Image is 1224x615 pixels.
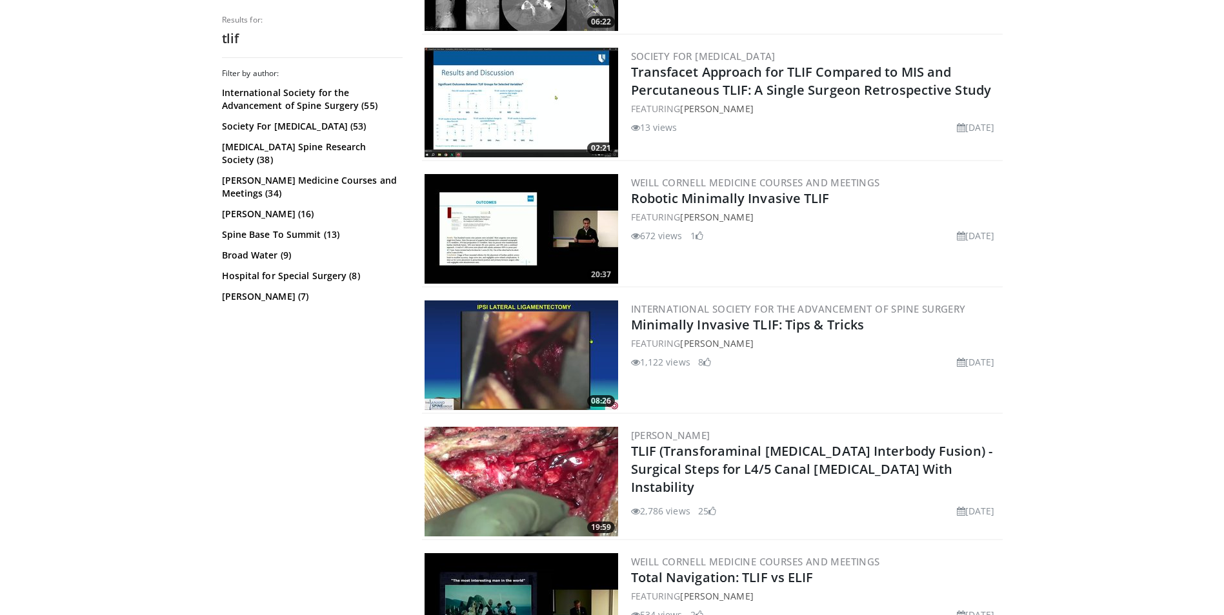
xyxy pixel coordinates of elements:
span: 02:21 [587,142,615,154]
a: 19:59 [425,427,618,536]
li: 1,122 views [631,355,690,369]
li: [DATE] [957,121,995,134]
a: [PERSON_NAME] [680,590,753,602]
li: 13 views [631,121,677,134]
li: 25 [698,504,716,518]
a: International Society for the Advancement of Spine Surgery (55) [222,86,399,112]
li: [DATE] [957,229,995,242]
a: Broad Water (9) [222,249,399,262]
li: [DATE] [957,355,995,369]
div: FEATURING [631,337,1000,350]
a: [MEDICAL_DATA] Spine Research Society (38) [222,141,399,166]
div: FEATURING [631,589,1000,603]
a: [PERSON_NAME] (16) [222,208,399,220]
a: Transfacet Approach for TLIF Compared to MIS and Percutaneous TLIF: A Single Surgeon Retrospectiv... [631,63,992,99]
li: 1 [690,229,703,242]
li: 672 views [631,229,683,242]
a: Society for [MEDICAL_DATA] [631,50,776,63]
h3: Filter by author: [222,68,403,79]
img: 55c4cc14-a047-45dc-91b7-efcccad56c5a.300x170_q85_crop-smart_upscale.jpg [425,427,618,536]
a: [PERSON_NAME] (7) [222,290,399,303]
span: 20:37 [587,269,615,280]
div: FEATURING [631,102,1000,115]
a: Weill Cornell Medicine Courses and Meetings [631,176,880,189]
a: [PERSON_NAME] [631,429,710,442]
h2: tlif [222,30,403,47]
a: Weill Cornell Medicine Courses and Meetings [631,555,880,568]
li: [DATE] [957,504,995,518]
span: 06:22 [587,16,615,28]
img: 6a168437-0ed7-47d8-86ba-b70436607c66.300x170_q85_crop-smart_upscale.jpg [425,174,618,284]
a: [PERSON_NAME] [680,102,753,115]
a: Minimally Invasive TLIF: Tips & Tricks [631,316,865,333]
a: [PERSON_NAME] [680,337,753,349]
a: Society For [MEDICAL_DATA] (53) [222,120,399,133]
div: FEATURING [631,210,1000,224]
li: 2,786 views [631,504,690,518]
a: TLIF (Transforaminal [MEDICAL_DATA] Interbody Fusion) - Surgical Steps for L4/5 Canal [MEDICAL_DA... [631,442,993,496]
a: Spine Base To Summit (13) [222,228,399,241]
a: 08:26 [425,300,618,410]
img: c87f443f-ee36-44ae-b54e-c23b2603fd5d.300x170_q85_crop-smart_upscale.jpg [425,48,618,157]
a: [PERSON_NAME] Medicine Courses and Meetings (34) [222,174,399,200]
a: Hospital for Special Surgery (8) [222,269,399,282]
a: Robotic Minimally Invasive TLIF [631,190,830,207]
li: 8 [698,355,711,369]
a: [PERSON_NAME] [680,211,753,223]
a: International Society for the Advancement of Spine Surgery [631,302,966,315]
p: Results for: [222,15,403,25]
span: 08:26 [587,395,615,407]
a: Total Navigation: TLIF vs ELIF [631,569,814,586]
span: 19:59 [587,522,615,533]
a: 20:37 [425,174,618,284]
img: 72754647-c760-47fa-9449-2fe8c07ee0ab.300x170_q85_crop-smart_upscale.jpg [425,300,618,410]
a: 02:21 [425,48,618,157]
